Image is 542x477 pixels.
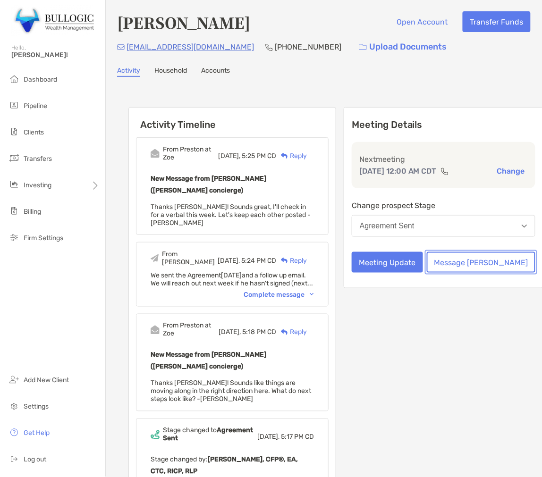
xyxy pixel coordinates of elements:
[360,222,415,230] div: Agreement Sent
[275,41,341,53] p: [PHONE_NUMBER]
[463,11,531,32] button: Transfer Funds
[242,152,276,160] span: 5:25 PM CD
[221,271,242,279] span: [DATE]
[129,108,336,130] h6: Activity Timeline
[219,328,241,336] span: [DATE],
[352,215,535,237] button: Agreement Sent
[8,179,20,190] img: investing icon
[244,291,314,299] div: Complete message
[359,165,437,177] p: [DATE] 12:00 AM CDT
[24,181,51,189] span: Investing
[24,102,47,110] span: Pipeline
[151,430,160,439] img: Event icon
[163,427,253,443] b: Agreement Sent
[163,427,257,443] div: Stage changed to
[117,44,125,50] img: Email Icon
[151,175,266,194] b: New Message from [PERSON_NAME] ([PERSON_NAME] concierge)
[24,155,52,163] span: Transfers
[281,329,288,335] img: Reply icon
[359,44,367,50] img: button icon
[8,205,20,217] img: billing icon
[8,126,20,137] img: clients icon
[276,256,307,266] div: Reply
[8,401,20,412] img: settings icon
[352,252,423,273] button: Meeting Update
[24,208,41,216] span: Billing
[154,67,187,77] a: Household
[24,377,69,385] span: Add New Client
[276,327,307,337] div: Reply
[281,258,288,264] img: Reply icon
[522,225,527,228] img: Open dropdown arrow
[8,453,20,465] img: logout icon
[151,271,314,287] div: We sent the Agreement and a follow up email. We will reach out next week if he hasn't signed (nex...
[352,200,535,211] p: Change prospect Stage
[440,167,449,175] img: communication type
[390,11,455,32] button: Open Account
[151,326,160,335] img: Event icon
[281,153,288,159] img: Reply icon
[8,374,20,385] img: add_new_client icon
[8,73,20,84] img: dashboard icon
[11,51,100,59] span: [PERSON_NAME]!
[241,257,276,265] span: 5:24 PM CD
[151,203,311,227] span: Thanks [PERSON_NAME]! Sounds great, I'll check in for a verbal this week. Let's keep each other p...
[24,403,49,411] span: Settings
[117,11,250,33] h4: [PERSON_NAME]
[163,322,219,338] div: From Preston at Zoe
[151,456,298,476] b: [PERSON_NAME], CFP®, EA, CTC, RICP, RLP
[24,75,57,84] span: Dashboard
[163,145,218,161] div: From Preston at Zoe
[24,128,44,136] span: Clients
[242,328,276,336] span: 5:18 PM CD
[281,433,314,441] span: 5:17 PM CD
[24,429,50,437] span: Get Help
[11,4,94,38] img: Zoe Logo
[151,149,160,158] img: Event icon
[24,456,46,464] span: Log out
[218,257,240,265] span: [DATE],
[201,67,230,77] a: Accounts
[8,232,20,243] img: firm-settings icon
[310,293,314,296] img: Chevron icon
[162,250,218,266] div: From [PERSON_NAME]
[8,152,20,164] img: transfers icon
[117,67,140,77] a: Activity
[265,43,273,51] img: Phone Icon
[8,100,20,111] img: pipeline icon
[352,119,535,131] p: Meeting Details
[257,433,279,441] span: [DATE],
[8,427,20,438] img: get-help icon
[427,252,535,273] button: Message [PERSON_NAME]
[151,379,311,403] span: Thanks [PERSON_NAME]! Sounds like things are moving along in the right direction here. What do ne...
[353,37,453,57] a: Upload Documents
[276,151,307,161] div: Reply
[151,351,266,371] b: New Message from [PERSON_NAME] ([PERSON_NAME] concierge)
[151,254,159,262] img: Event icon
[218,152,240,160] span: [DATE],
[24,234,63,242] span: Firm Settings
[494,166,528,176] button: Change
[127,41,254,53] p: [EMAIL_ADDRESS][DOMAIN_NAME]
[359,153,528,165] p: Next meeting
